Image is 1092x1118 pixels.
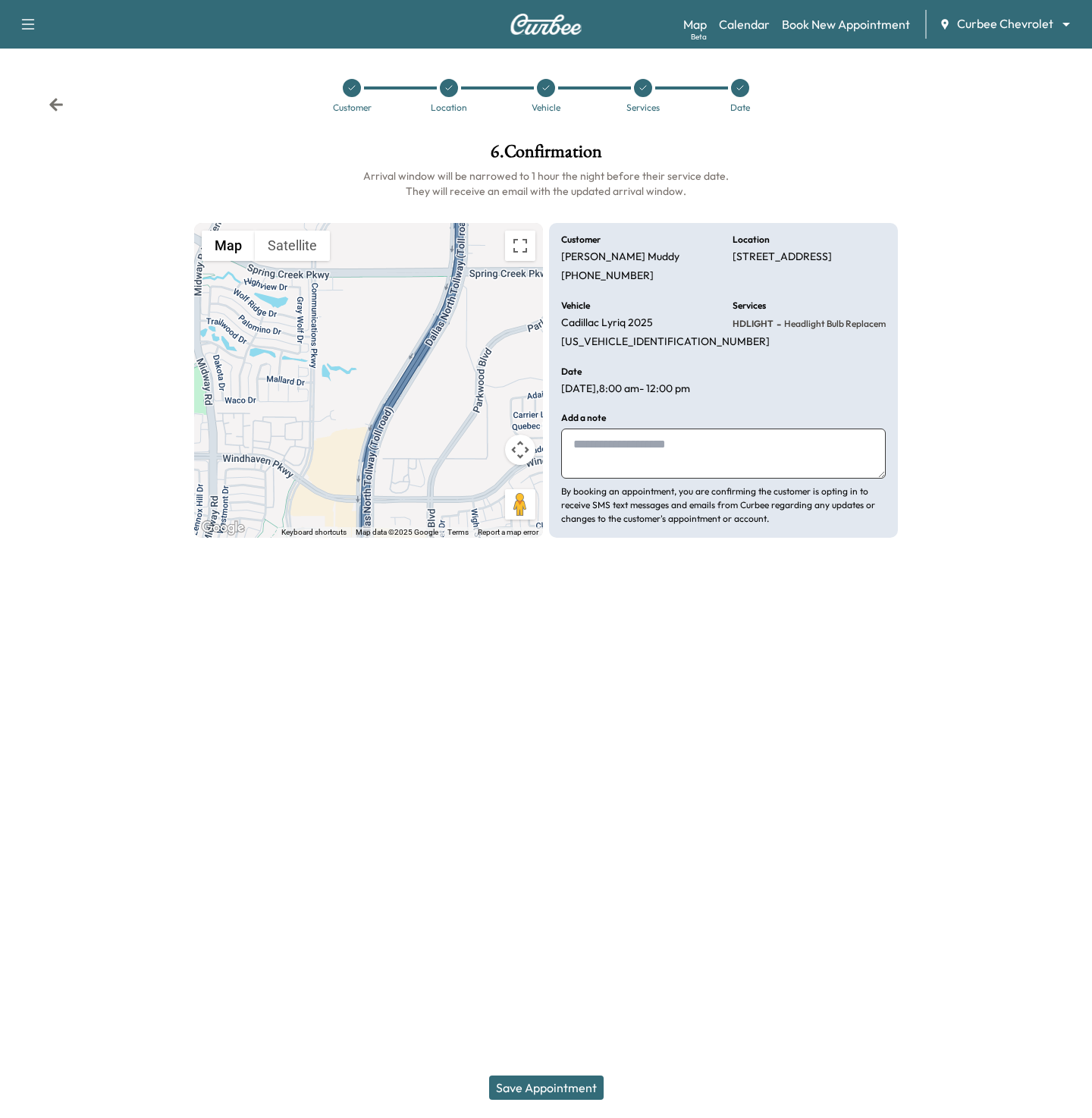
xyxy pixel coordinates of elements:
[194,143,898,168] h1: 6 . Confirmation
[561,335,770,349] p: [US_VEHICLE_IDENTIFICATION_NUMBER]
[510,14,582,35] img: Curbee Logo
[356,528,438,536] span: Map data ©2025 Google
[561,413,606,422] h6: Add a note
[505,231,535,261] button: Toggle fullscreen view
[532,103,560,112] div: Vehicle
[733,250,832,264] p: [STREET_ADDRESS]
[719,15,770,33] a: Calendar
[505,489,535,520] button: Drag Pegman onto the map to open Street View
[733,301,766,310] h6: Services
[733,318,773,330] span: HDLIGHT
[691,31,707,42] div: Beta
[773,316,781,331] span: -
[431,103,467,112] div: Location
[626,103,660,112] div: Services
[683,15,707,33] a: MapBeta
[733,235,770,244] h6: Location
[561,301,590,310] h6: Vehicle
[198,518,248,538] img: Google
[489,1076,604,1100] button: Save Appointment
[194,168,898,199] h6: Arrival window will be narrowed to 1 hour the night before their service date. They will receive ...
[561,235,601,244] h6: Customer
[957,15,1053,33] span: Curbee Chevrolet
[561,316,653,330] p: Cadillac Lyriq 2025
[281,527,347,538] button: Keyboard shortcuts
[561,250,679,264] p: [PERSON_NAME] Muddy
[561,382,690,396] p: [DATE] , 8:00 am - 12:00 pm
[198,518,248,538] a: Open this area in Google Maps (opens a new window)
[333,103,372,112] div: Customer
[730,103,750,112] div: Date
[781,318,899,330] span: Headlight Bulb Replacement
[202,231,255,261] button: Show street map
[447,528,469,536] a: Terms (opens in new tab)
[561,269,654,283] p: [PHONE_NUMBER]
[505,435,535,465] button: Map camera controls
[49,97,64,112] div: Back
[561,485,886,526] p: By booking an appointment, you are confirming the customer is opting in to receive SMS text messa...
[561,367,582,376] h6: Date
[478,528,538,536] a: Report a map error
[782,15,910,33] a: Book New Appointment
[255,231,330,261] button: Show satellite imagery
